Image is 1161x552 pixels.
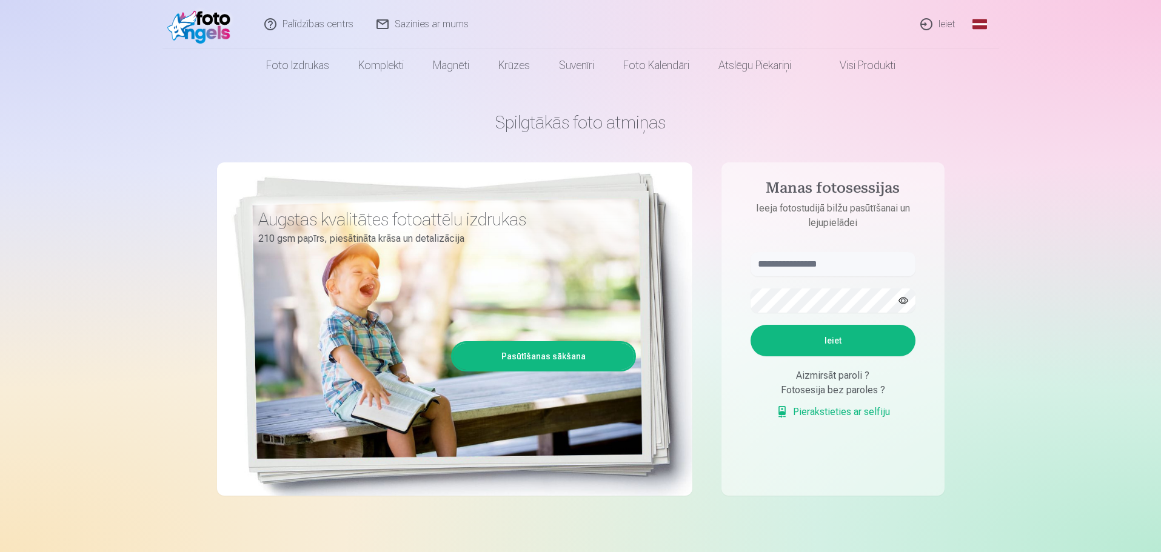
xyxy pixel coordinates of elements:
[751,383,915,397] div: Fotosesija bez paroles ?
[704,48,806,82] a: Atslēgu piekariņi
[609,48,704,82] a: Foto kalendāri
[258,230,627,247] p: 210 gsm papīrs, piesātināta krāsa un detalizācija
[544,48,609,82] a: Suvenīri
[738,201,928,230] p: Ieeja fotostudijā bilžu pasūtīšanai un lejupielādei
[738,179,928,201] h4: Manas fotosessijas
[217,111,945,133] h1: Spilgtākās foto atmiņas
[167,5,237,44] img: /fa1
[258,208,627,230] h3: Augstas kvalitātes fotoattēlu izdrukas
[484,48,544,82] a: Krūzes
[453,343,634,370] a: Pasūtīšanas sākšana
[252,48,344,82] a: Foto izdrukas
[806,48,910,82] a: Visi produkti
[344,48,418,82] a: Komplekti
[776,405,890,419] a: Pierakstieties ar selfiju
[751,368,915,383] div: Aizmirsāt paroli ?
[751,325,915,356] button: Ieiet
[418,48,484,82] a: Magnēti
